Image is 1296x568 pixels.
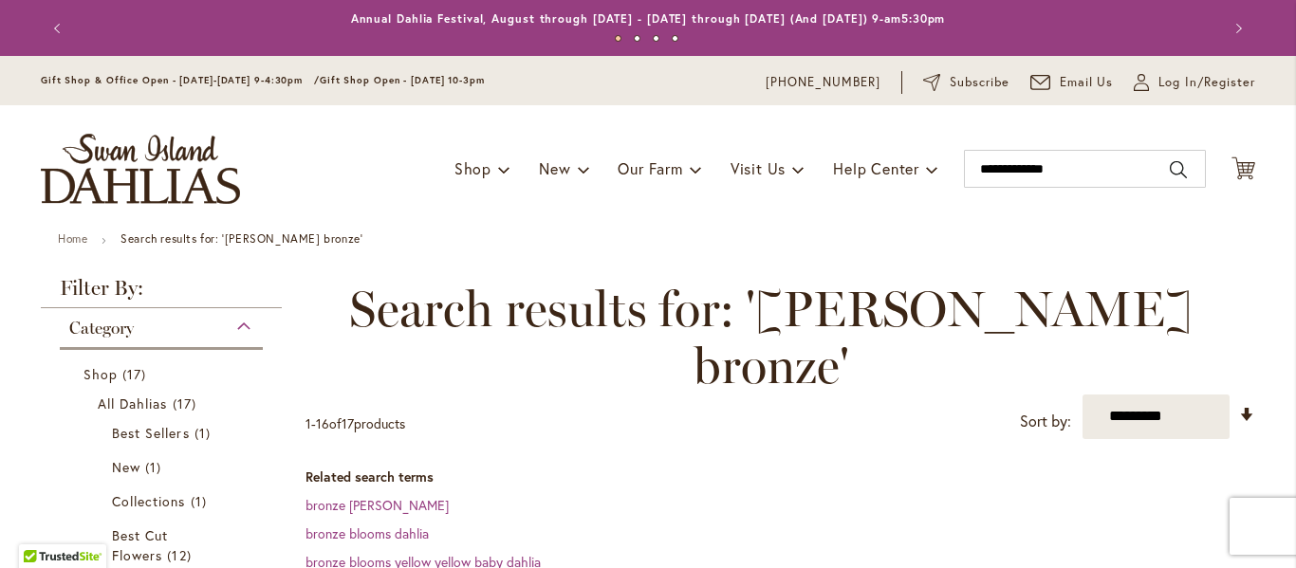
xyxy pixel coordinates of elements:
span: Gift Shop & Office Open - [DATE]-[DATE] 9-4:30pm / [41,74,320,86]
span: Email Us [1060,73,1114,92]
button: Previous [41,9,79,47]
span: Visit Us [731,158,786,178]
span: Log In/Register [1158,73,1255,92]
p: - of products [305,409,405,439]
span: Search results for: '[PERSON_NAME] bronze' [305,281,1236,394]
a: Home [58,231,87,246]
a: store logo [41,134,240,204]
a: bronze [PERSON_NAME] [305,496,449,514]
a: Shop [83,364,244,384]
span: New [112,458,140,476]
span: New [539,158,570,178]
span: 1 [194,423,215,443]
a: Log In/Register [1134,73,1255,92]
span: 17 [342,414,354,432]
span: Best Sellers [112,424,190,442]
span: 1 [145,457,166,477]
label: Sort by: [1020,404,1071,439]
a: Best Cut Flowers [112,525,215,565]
dt: Related search terms [305,467,1255,486]
a: Best Sellers [112,423,215,443]
strong: Filter By: [41,278,282,308]
span: 17 [173,394,201,413]
span: Collections [112,492,186,510]
span: Shop [83,365,118,383]
button: 3 of 4 [653,35,659,42]
span: 12 [167,545,195,565]
span: Gift Shop Open - [DATE] 10-3pm [320,74,485,86]
a: bronze blooms dahlia [305,524,429,542]
span: Our Farm [618,158,682,178]
a: Email Us [1030,73,1114,92]
span: Best Cut Flowers [112,526,168,564]
strong: Search results for: '[PERSON_NAME] bronze' [120,231,362,246]
a: Subscribe [923,73,1009,92]
a: New [112,457,215,477]
iframe: Launch Accessibility Center [14,501,67,554]
span: Subscribe [950,73,1009,92]
a: All Dahlias [98,394,230,413]
span: 1 [191,491,212,511]
button: 2 of 4 [634,35,640,42]
span: Category [69,318,134,339]
span: 1 [305,414,311,432]
span: Help Center [833,158,919,178]
button: 4 of 4 [672,35,678,42]
span: 17 [122,364,151,384]
a: Annual Dahlia Festival, August through [DATE] - [DATE] through [DATE] (And [DATE]) 9-am5:30pm [351,11,946,26]
span: 16 [316,414,329,432]
span: All Dahlias [98,394,168,412]
button: 1 of 4 [615,35,621,42]
span: Shop [454,158,491,178]
a: Collections [112,491,215,511]
a: [PHONE_NUMBER] [766,73,880,92]
button: Next [1217,9,1255,47]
